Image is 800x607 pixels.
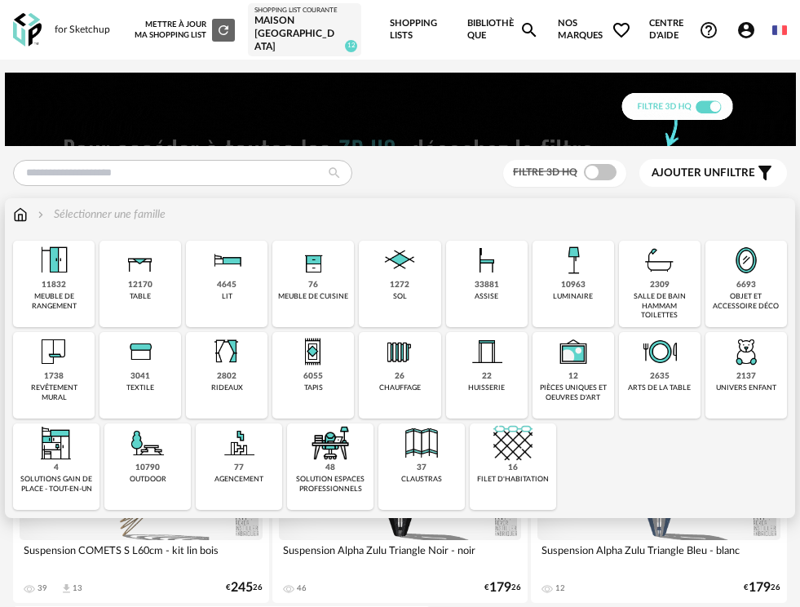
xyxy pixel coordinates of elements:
[297,583,307,593] div: 46
[379,383,421,392] div: chauffage
[401,475,442,484] div: claustras
[222,292,232,301] div: lit
[493,423,533,463] img: filet.png
[207,241,246,280] img: Literie.png
[234,463,244,473] div: 77
[612,20,631,40] span: Heart Outline icon
[475,280,499,290] div: 33881
[390,280,409,290] div: 1272
[484,583,521,593] div: € 26
[5,73,796,146] img: FILTRE%20HQ%20NEW_V1%20(4).gif
[555,583,565,593] div: 12
[710,292,782,311] div: objet et accessoire déco
[325,463,335,473] div: 48
[217,371,236,382] div: 2802
[13,13,42,47] img: OXP
[736,371,756,382] div: 2137
[482,371,492,382] div: 22
[628,383,691,392] div: arts de la table
[468,383,505,392] div: huisserie
[54,463,59,473] div: 4
[554,332,593,371] img: UniqueOeuvre.png
[278,292,348,301] div: meuble de cuisine
[652,167,720,179] span: Ajouter un
[537,540,780,573] div: Suspension Alpha Zulu Triangle Bleu - blanc
[294,241,333,280] img: Rangement.png
[554,241,593,280] img: Luminaire.png
[216,25,231,33] span: Refresh icon
[294,332,333,371] img: Tapis.png
[467,332,506,371] img: Huiserie.png
[417,463,427,473] div: 37
[44,371,64,382] div: 1738
[18,475,95,494] div: solutions gain de place - tout-en-un
[395,371,404,382] div: 26
[279,540,522,573] div: Suspension Alpha Zulu Triangle Noir - noir
[519,20,539,40] span: Magnify icon
[211,383,243,392] div: rideaux
[755,163,775,183] span: Filter icon
[121,332,160,371] img: Textile.png
[55,24,110,37] div: for Sketchup
[508,463,518,473] div: 16
[477,475,549,484] div: filet d'habitation
[130,475,166,484] div: outdoor
[60,583,73,595] span: Download icon
[38,583,47,593] div: 39
[132,19,235,42] div: Mettre à jour ma Shopping List
[736,280,756,290] div: 6693
[736,20,756,40] span: Account Circle icon
[652,166,755,180] span: filtre
[744,583,780,593] div: € 26
[727,241,766,280] img: Miroir.png
[73,583,82,593] div: 13
[18,292,90,311] div: meuble de rangement
[42,280,66,290] div: 11832
[217,280,236,290] div: 4645
[13,206,28,223] img: svg+xml;base64,PHN2ZyB3aWR0aD0iMTYiIGhlaWdodD0iMTciIHZpZXdCb3g9IjAgMCAxNiAxNyIgZmlsbD0ibm9uZSIgeG...
[624,292,696,320] div: salle de bain hammam toilettes
[219,423,259,463] img: Agencement.png
[34,206,47,223] img: svg+xml;base64,PHN2ZyB3aWR0aD0iMTYiIGhlaWdodD0iMTYiIHZpZXdCb3g9IjAgMCAxNiAxNiIgZmlsbD0ibm9uZSIgeG...
[561,280,586,290] div: 10963
[640,332,679,371] img: ArtTable.png
[34,241,73,280] img: Meuble%20de%20rangement.png
[553,292,593,301] div: luminaire
[639,159,787,187] button: Ajouter unfiltre Filter icon
[254,15,355,53] div: Maison [GEOGRAPHIC_DATA]
[749,583,771,593] span: 179
[308,280,318,290] div: 76
[640,241,679,280] img: Salle%20de%20bain.png
[126,383,154,392] div: textile
[20,540,263,573] div: Suspension COMETS S L60cm - kit lin bois
[568,371,578,382] div: 12
[121,241,160,280] img: Table.png
[226,583,263,593] div: € 26
[34,332,73,371] img: Papier%20peint.png
[402,423,441,463] img: Cloison.png
[214,475,263,484] div: agencement
[716,383,776,392] div: univers enfant
[380,332,419,371] img: Radiateur.png
[303,371,323,382] div: 6055
[736,20,763,40] span: Account Circle icon
[207,332,246,371] img: Rideaux.png
[37,423,76,463] img: ToutEnUn.png
[292,475,369,494] div: solution espaces professionnels
[135,463,160,473] div: 10790
[475,292,498,301] div: assise
[489,583,511,593] span: 179
[254,7,355,53] a: Shopping List courante Maison [GEOGRAPHIC_DATA] 12
[128,280,152,290] div: 12170
[345,40,357,52] span: 12
[699,20,718,40] span: Help Circle Outline icon
[649,18,718,42] span: Centre d'aideHelp Circle Outline icon
[254,7,355,15] div: Shopping List courante
[130,371,150,382] div: 3041
[128,423,167,463] img: Outdoor.png
[130,292,151,301] div: table
[311,423,350,463] img: espace-de-travail.png
[393,292,407,301] div: sol
[727,332,766,371] img: UniversEnfant.png
[537,383,609,402] div: pièces uniques et oeuvres d'art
